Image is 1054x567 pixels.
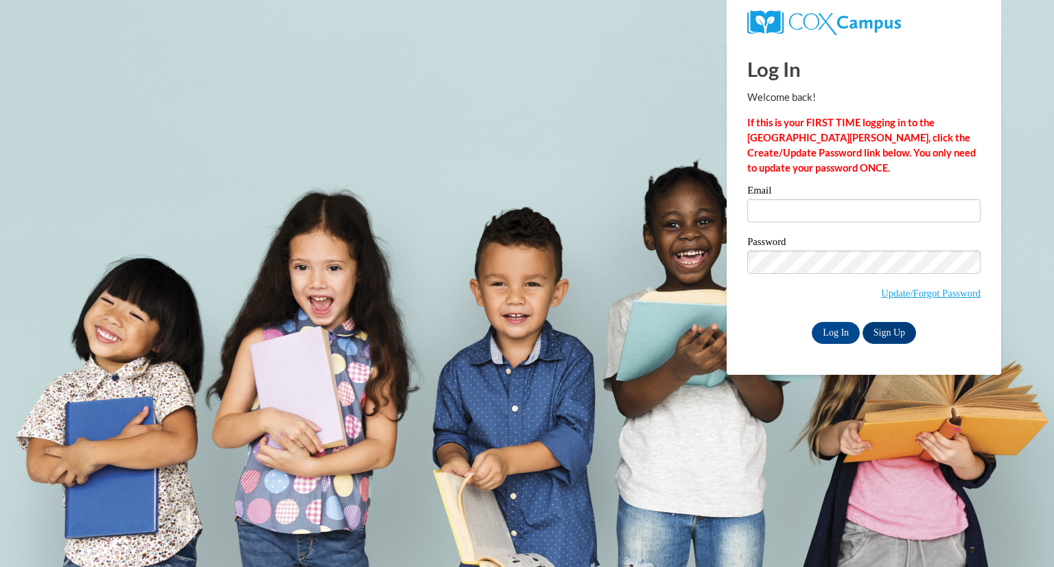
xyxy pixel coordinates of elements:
h1: Log In [747,55,981,83]
label: Email [747,185,981,199]
strong: If this is your FIRST TIME logging in to the [GEOGRAPHIC_DATA][PERSON_NAME], click the Create/Upd... [747,117,976,174]
input: Log In [812,322,860,344]
label: Password [747,237,981,251]
a: Sign Up [863,322,916,344]
img: COX Campus [747,10,901,35]
p: Welcome back! [747,90,981,105]
a: Update/Forgot Password [881,288,981,299]
a: COX Campus [747,10,981,35]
